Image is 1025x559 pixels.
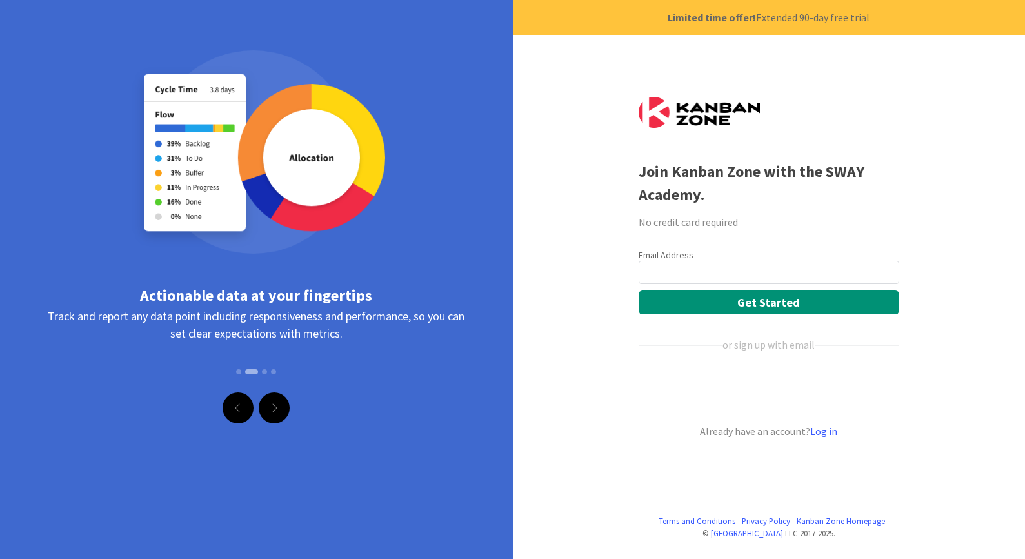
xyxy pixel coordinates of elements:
[810,425,837,438] a: Log in
[632,374,903,402] iframe: Sign in with Google Button
[236,363,241,381] button: Slide 1
[639,527,899,540] div: © LLC 2017- 2025 .
[271,363,276,381] button: Slide 4
[711,528,783,538] a: [GEOGRAPHIC_DATA]
[668,10,756,25] b: Limited time offer!
[722,337,815,352] div: or sign up with email
[639,290,899,314] button: Get Started
[797,515,885,527] a: Kanban Zone Homepage
[639,423,899,439] div: Already have an account?
[742,515,790,527] a: Privacy Policy
[639,97,760,128] img: Kanban Zone
[45,307,468,391] div: Track and report any data point including responsiveness and performance, so you can set clear ex...
[45,284,468,307] div: Actionable data at your fingertips
[659,515,735,527] a: Terms and Conditions
[262,363,267,381] button: Slide 3
[639,249,693,261] label: Email Address
[639,214,899,230] div: No credit card required
[245,369,258,374] button: Slide 2
[639,161,864,205] b: Join Kanban Zone with the SWAY Academy.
